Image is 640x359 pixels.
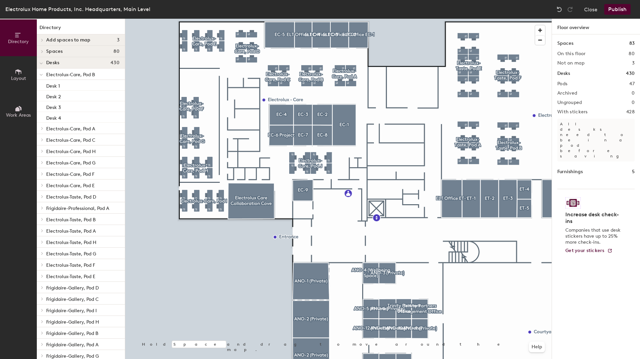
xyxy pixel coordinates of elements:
h1: 83 [629,40,635,47]
h1: 430 [626,70,635,77]
img: Sticker logo [565,197,581,209]
button: Publish [604,4,631,15]
img: Undo [556,6,563,13]
p: Desk 1 [46,81,60,89]
h1: Floor overview [552,19,640,34]
p: Desk 2 [46,92,61,100]
p: Companies that use desk stickers have up to 25% more check-ins. [565,227,623,245]
span: Work Areas [6,112,31,118]
span: Frigidaire-Gallery, Pod H [46,319,99,325]
h2: 428 [626,109,635,115]
span: Frigidaire-Gallery, Pod B [46,331,98,336]
span: Electrolux-Taste, Pod E [46,274,95,279]
span: Frigidaire-Professional, Pod A [46,206,109,211]
span: Electrolux-Care, Pod E [46,183,95,189]
h1: Desks [557,70,570,77]
h2: Not on map [557,61,584,66]
span: Add spaces to map [46,37,91,43]
span: 430 [110,60,119,66]
h2: Ungrouped [557,100,582,105]
span: 80 [113,49,119,54]
span: Electrolux-Care, Pod G [46,160,95,166]
button: Help [529,342,545,352]
span: Spaces [46,49,63,54]
span: 3 [117,37,119,43]
span: Get your stickers [565,248,605,253]
h1: Directory [37,24,125,34]
h2: 80 [629,51,635,56]
span: Electrolux-Taste, Pod A [46,228,96,234]
button: Close [584,4,597,15]
span: Frigidaire-Gallery, Pod C [46,296,99,302]
p: Desk 4 [46,113,61,121]
span: Desks [46,60,59,66]
p: Desk 3 [46,103,61,110]
span: Electrolux-Care, Pod C [46,137,95,143]
div: Electrolux Home Products, Inc. Headquarters, Main Level [5,5,150,13]
span: Electrolux-Taste, Pod D [46,194,96,200]
p: All desks need to be in a pod before saving [557,119,635,161]
span: Electrolux-Taste, Pod H [46,240,96,245]
h1: Spaces [557,40,573,47]
span: Frigidaire-Gallery, Pod A [46,342,98,348]
span: Frigidaire-Gallery, Pod I [46,308,97,314]
h4: Increase desk check-ins [565,211,623,225]
span: Layout [11,76,26,81]
span: Electrolux-Care, Pod H [46,149,96,154]
h1: Furnishings [557,168,583,175]
span: Electrolux-Care, Pod A [46,126,95,132]
span: Directory [8,39,29,44]
h2: 0 [632,100,635,105]
h1: 5 [632,168,635,175]
h2: 0 [632,91,635,96]
h2: Pods [557,81,567,87]
a: Get your stickers [565,248,613,254]
img: Redo [567,6,573,13]
h2: With stickers [557,109,588,115]
span: Electrolux-Care, Pod F [46,171,94,177]
span: Frigidaire-Gallery, Pod D [46,285,99,291]
h2: Archived [557,91,577,96]
h2: 3 [632,61,635,66]
span: Electrolux-Taste, Pod G [46,251,96,257]
span: Electrolux-Taste, Pod B [46,217,96,223]
span: Electrolux-Taste, Pod F [46,262,95,268]
h2: On this floor [557,51,586,56]
h2: 47 [629,81,635,87]
span: Electrolux-Care, Pod B [46,72,95,78]
span: Frigidaire-Gallery, Pod G [46,353,99,359]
